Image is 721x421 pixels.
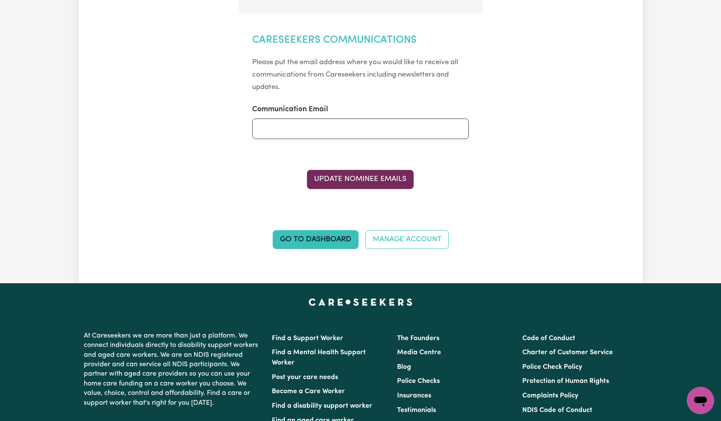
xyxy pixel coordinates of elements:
a: Find a Support Worker [272,335,343,342]
h2: Careseekers Communications [252,34,469,47]
a: Find a Mental Health Support Worker [272,349,366,366]
a: NDIS Code of Conduct [522,407,592,414]
a: Media Centre [397,349,441,356]
a: Complaints Policy [522,392,578,399]
a: Go to Dashboard [273,230,359,249]
a: Protection of Human Rights [522,378,609,385]
p: At Careseekers we are more than just a platform. We connect individuals directly to disability su... [84,328,262,411]
button: Update Nominee Emails [307,170,414,189]
a: Police Check Policy [522,364,582,371]
a: Become a Care Worker [272,388,345,395]
a: Careseekers home page [309,299,412,305]
a: Insurances [397,392,431,399]
small: Please put the email address where you would like to receive all communications from Careseekers ... [252,59,458,91]
a: Post your care needs [272,374,338,381]
a: Find a disability support worker [272,403,372,409]
a: Testimonials [397,407,436,414]
a: The Founders [397,335,439,342]
a: Blog [397,364,411,371]
a: Code of Conduct [522,335,575,342]
iframe: Button to launch messaging window [687,387,714,414]
a: Police Checks [397,378,440,385]
label: Communication Email [252,104,328,115]
a: Charter of Customer Service [522,349,613,356]
a: Manage Account [365,230,449,249]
